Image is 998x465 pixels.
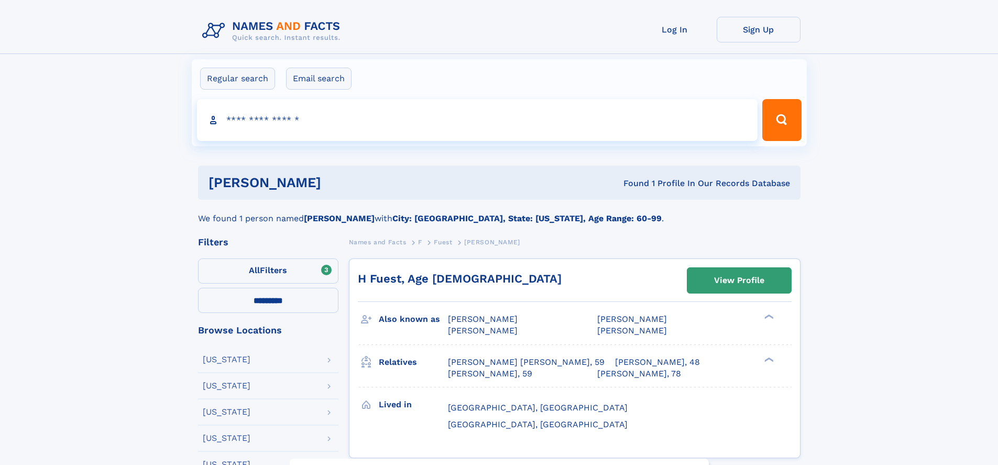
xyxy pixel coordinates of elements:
[472,178,790,189] div: Found 1 Profile In Our Records Database
[448,368,532,380] a: [PERSON_NAME], 59
[448,326,518,336] span: [PERSON_NAME]
[200,68,275,90] label: Regular search
[203,408,250,416] div: [US_STATE]
[597,326,667,336] span: [PERSON_NAME]
[633,17,717,42] a: Log In
[418,239,422,246] span: F
[197,99,758,141] input: search input
[286,68,352,90] label: Email search
[418,235,422,248] a: F
[198,200,800,225] div: We found 1 person named with .
[762,313,774,320] div: ❯
[714,268,764,293] div: View Profile
[379,310,448,328] h3: Also known as
[448,403,628,413] span: [GEOGRAPHIC_DATA], [GEOGRAPHIC_DATA]
[358,272,562,285] a: H Fuest, Age [DEMOGRAPHIC_DATA]
[203,382,250,390] div: [US_STATE]
[448,314,518,324] span: [PERSON_NAME]
[198,258,338,284] label: Filters
[448,356,605,368] a: [PERSON_NAME] [PERSON_NAME], 59
[687,268,791,293] a: View Profile
[203,434,250,442] div: [US_STATE]
[434,239,452,246] span: Fuest
[464,239,520,246] span: [PERSON_NAME]
[304,213,375,223] b: [PERSON_NAME]
[203,355,250,364] div: [US_STATE]
[597,314,667,324] span: [PERSON_NAME]
[198,237,338,247] div: Filters
[448,419,628,429] span: [GEOGRAPHIC_DATA], [GEOGRAPHIC_DATA]
[597,368,681,380] a: [PERSON_NAME], 78
[249,265,260,275] span: All
[198,326,338,335] div: Browse Locations
[349,235,407,248] a: Names and Facts
[392,213,662,223] b: City: [GEOGRAPHIC_DATA], State: [US_STATE], Age Range: 60-99
[379,396,448,414] h3: Lived in
[379,353,448,371] h3: Relatives
[615,356,700,368] a: [PERSON_NAME], 48
[717,17,800,42] a: Sign Up
[762,356,774,363] div: ❯
[434,235,452,248] a: Fuest
[209,176,473,189] h1: [PERSON_NAME]
[198,17,349,45] img: Logo Names and Facts
[762,99,801,141] button: Search Button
